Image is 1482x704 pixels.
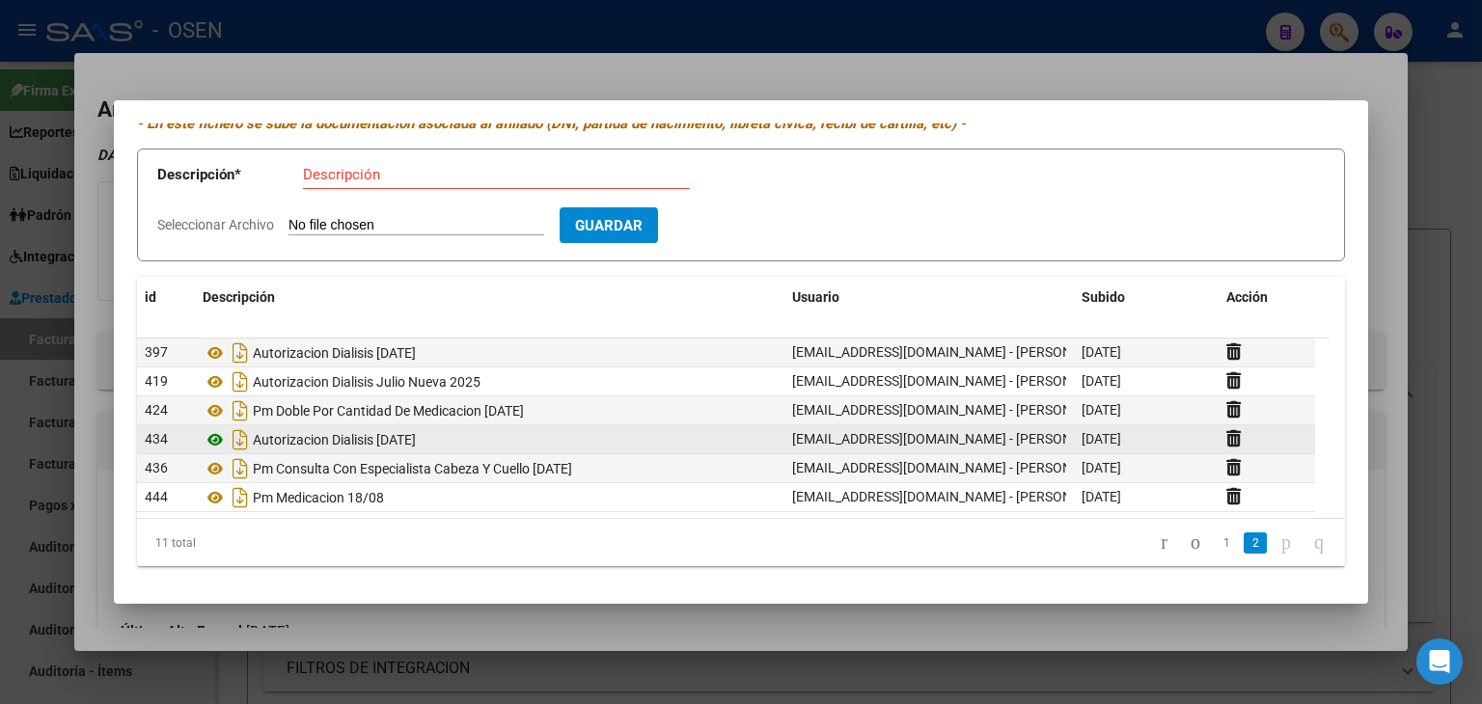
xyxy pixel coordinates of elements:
span: [EMAIL_ADDRESS][DOMAIN_NAME] - [PERSON_NAME] [792,344,1119,360]
datatable-header-cell: Descripción [195,277,784,318]
span: [DATE] [1082,460,1121,475]
span: [DATE] [1082,489,1121,504]
span: Pm Doble Por Cantidad De Medicacion [DATE] [253,403,524,419]
span: Autorizacion Dialisis Julio Nueva 2025 [253,374,480,390]
span: [DATE] [1082,431,1121,447]
span: Autorizacion Dialisis [DATE] [253,345,416,361]
span: 424 [145,402,168,418]
datatable-header-cell: id [137,277,195,318]
span: Acción [1226,289,1268,305]
i: Descargar documento [228,482,253,513]
i: Descargar documento [228,366,253,397]
span: 434 [145,431,168,447]
a: 1 [1215,532,1238,554]
datatable-header-cell: Subido [1074,277,1219,318]
span: Pm Medicacion 18/08 [253,490,384,505]
span: [DATE] [1082,373,1121,389]
span: Subido [1082,289,1125,305]
i: Descargar documento [228,424,253,455]
a: go to first page [1152,532,1176,554]
a: go to next page [1273,532,1300,554]
span: Usuario [792,289,839,305]
span: [EMAIL_ADDRESS][DOMAIN_NAME] - [PERSON_NAME] [792,431,1119,447]
datatable-header-cell: Usuario [784,277,1074,318]
span: [EMAIL_ADDRESS][DOMAIN_NAME] - [PERSON_NAME] [792,460,1119,475]
a: go to last page [1305,532,1332,554]
i: Descargar documento [228,395,253,426]
span: Guardar [575,217,643,234]
span: id [145,289,156,305]
p: Descripción [157,164,303,186]
span: 436 [145,460,168,475]
a: 2 [1244,532,1267,554]
span: [DATE] [1082,402,1121,418]
div: Open Intercom Messenger [1416,638,1463,685]
span: Seleccionar Archivo [157,217,274,232]
span: 419 [145,373,168,389]
li: page 1 [1212,527,1241,559]
button: Guardar [560,207,658,243]
span: Autorizacion Dialisis [DATE] [253,432,416,447]
span: Pm Consulta Con Especialista Cabeza Y Cuello [DATE] [253,461,572,476]
i: Descargar documento [228,338,253,368]
div: 11 total [137,519,375,567]
span: 444 [145,489,168,504]
span: [EMAIL_ADDRESS][DOMAIN_NAME] - [PERSON_NAME] [792,402,1119,418]
span: [EMAIL_ADDRESS][DOMAIN_NAME] - [PERSON_NAME] [792,373,1119,389]
datatable-header-cell: Acción [1219,277,1315,318]
span: [EMAIL_ADDRESS][DOMAIN_NAME] - [PERSON_NAME] [792,489,1119,504]
span: [DATE] [1082,344,1121,360]
i: - En este fichero se sube la documentación asociada al afiliado (DNI, partida de nacimiento, libr... [137,115,966,132]
span: Descripción [203,289,275,305]
li: page 2 [1241,527,1270,559]
i: Descargar documento [228,453,253,484]
span: 397 [145,344,168,360]
a: go to previous page [1182,532,1209,554]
